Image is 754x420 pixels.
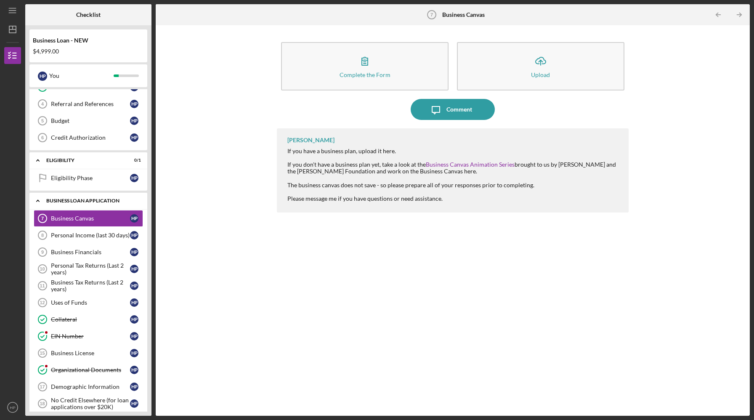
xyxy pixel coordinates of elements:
div: Collateral [51,316,130,323]
a: 9Business FinancialsHP [34,244,143,261]
div: H P [130,315,138,324]
div: Business Tax Returns (Last 2 years) [51,279,130,292]
div: ELIGIBILITY [46,158,120,163]
tspan: 12 [40,300,45,305]
div: H P [130,231,138,239]
div: Organizational Documents [51,367,130,373]
tspan: 18 [40,401,45,406]
tspan: 8 [41,233,44,238]
div: H P [130,214,138,223]
tspan: 7 [41,216,44,221]
b: Business Canvas [442,11,485,18]
div: Credit Authorization [51,134,130,141]
a: 10Personal Tax Returns (Last 2 years)HP [34,261,143,277]
a: 4Referral and ReferencesHP [34,96,143,112]
tspan: 17 [40,384,45,389]
div: Demographic Information [51,383,130,390]
tspan: 7 [430,12,433,17]
b: Checklist [76,11,101,18]
div: Budget [51,117,130,124]
div: H P [130,366,138,374]
div: Eligibility Phase [51,175,130,181]
a: CollateralHP [34,311,143,328]
div: H P [130,399,138,408]
a: 18No Credit Elsewhere (for loan applications over $20K)HP [34,395,143,412]
a: 5BudgetHP [34,112,143,129]
tspan: 15 [40,351,45,356]
text: HP [10,405,15,410]
tspan: 9 [41,250,44,255]
div: [PERSON_NAME] [287,137,335,144]
div: H P [130,174,138,182]
div: Business License [51,350,130,356]
div: Comment [446,99,472,120]
button: HP [4,399,21,416]
div: H P [130,332,138,340]
div: H P [130,298,138,307]
a: 11Business Tax Returns (Last 2 years)HP [34,277,143,294]
div: H P [130,265,138,273]
div: If you have a business plan, upload it here. If you don't have a business plan yet, take a look a... [287,148,620,175]
div: H P [130,383,138,391]
a: Organizational DocumentsHP [34,362,143,378]
tspan: 5 [41,118,44,123]
tspan: 4 [41,101,44,106]
div: H P [130,248,138,256]
div: You [49,69,114,83]
div: H P [130,349,138,357]
a: EIN NumberHP [34,328,143,345]
div: Referral and References [51,101,130,107]
a: Eligibility PhaseHP [34,170,143,186]
div: Business Loan - NEW [33,37,144,44]
div: Business Canvas [51,215,130,222]
div: H P [130,133,138,142]
div: Upload [531,72,550,78]
div: H P [38,72,47,81]
a: 12Uses of FundsHP [34,294,143,311]
div: Uses of Funds [51,299,130,306]
div: Personal Income (last 30 days) [51,232,130,239]
a: 7Business CanvasHP [34,210,143,227]
div: H P [130,100,138,108]
a: 15Business LicenseHP [34,345,143,362]
div: H P [130,282,138,290]
div: $4,999.00 [33,48,144,55]
a: 6Credit AuthorizationHP [34,129,143,146]
div: Complete the Form [340,72,390,78]
div: 0 / 1 [126,158,141,163]
a: 8Personal Income (last 30 days)HP [34,227,143,244]
tspan: 10 [40,266,45,271]
div: EIN Number [51,333,130,340]
div: BUSINESS LOAN APPLICATION [46,198,137,203]
button: Complete the Form [281,42,449,90]
div: Please message me if you have questions or need assistance. [287,195,620,202]
div: H P [130,117,138,125]
div: Personal Tax Returns (Last 2 years) [51,262,130,276]
div: Business Financials [51,249,130,255]
tspan: 6 [41,135,44,140]
div: The business canvas does not save - so please prepare all of your responses prior to completing. [287,182,620,189]
div: No Credit Elsewhere (for loan applications over $20K) [51,397,130,410]
tspan: 11 [40,283,45,288]
a: Business Canvas Animation Series [426,161,515,168]
a: 17Demographic InformationHP [34,378,143,395]
button: Upload [457,42,624,90]
button: Comment [411,99,495,120]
